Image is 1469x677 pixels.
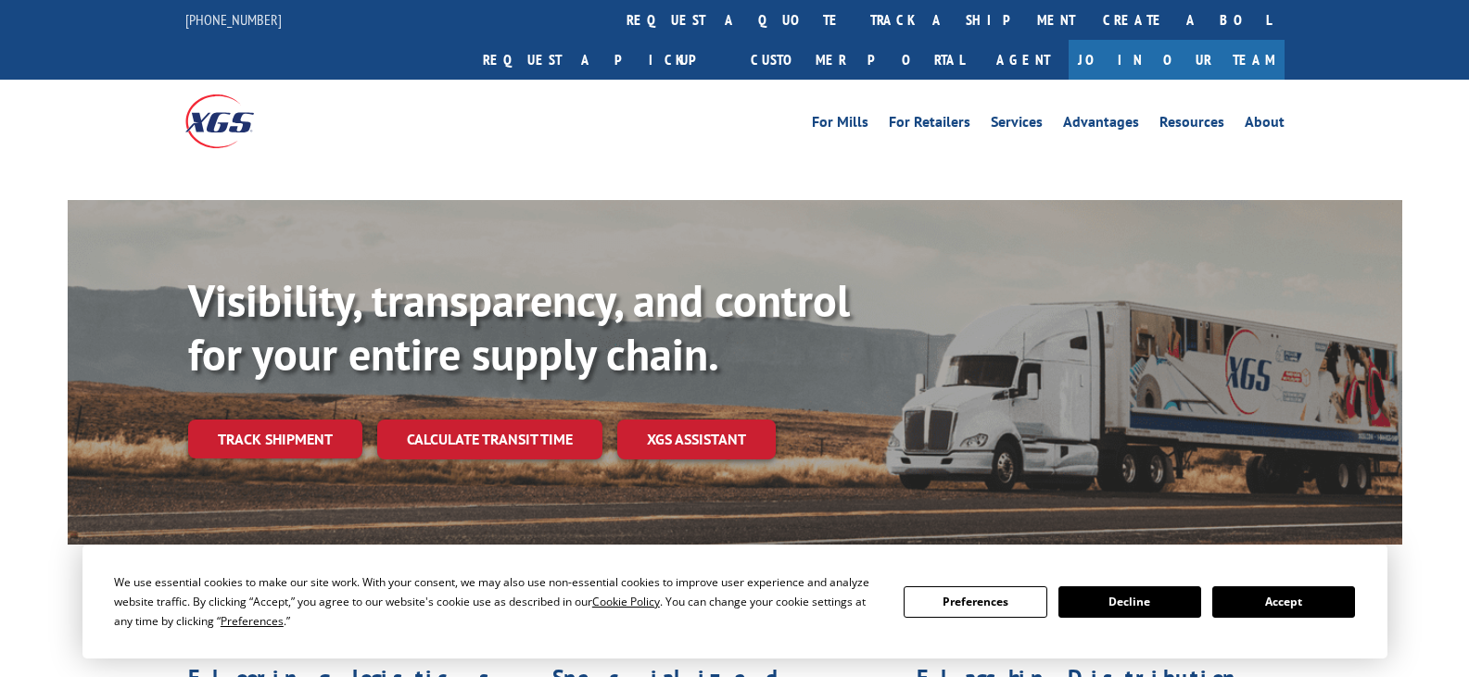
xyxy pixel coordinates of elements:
button: Preferences [904,586,1046,618]
a: Calculate transit time [377,420,602,459]
a: [PHONE_NUMBER] [185,10,282,29]
button: Accept [1212,586,1355,618]
a: Services [991,115,1043,135]
button: Decline [1058,586,1201,618]
a: Track shipment [188,420,362,458]
div: We use essential cookies to make our site work. With your consent, we may also use non-essential ... [114,572,881,631]
a: Request a pickup [469,40,737,80]
a: Agent [978,40,1069,80]
span: Cookie Policy [592,594,660,609]
a: For Retailers [889,115,970,135]
a: About [1245,115,1285,135]
div: Cookie Consent Prompt [82,545,1387,658]
a: Join Our Team [1069,40,1285,80]
a: Resources [1159,115,1224,135]
a: Customer Portal [737,40,978,80]
a: For Mills [812,115,868,135]
span: Preferences [221,613,284,629]
a: XGS ASSISTANT [617,420,776,459]
b: Visibility, transparency, and control for your entire supply chain. [188,271,850,382]
a: Advantages [1063,115,1139,135]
